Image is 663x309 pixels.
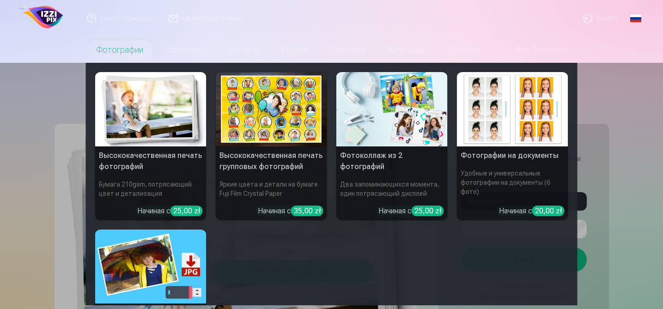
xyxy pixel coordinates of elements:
[95,176,207,202] h6: Бумага 210gsm, потрясающий цвет и детализация
[336,146,448,176] h5: Фотоколлаж из 2 фотографий
[170,206,203,216] div: 25,00 zł
[17,4,66,33] img: /p1
[95,72,207,220] a: Высококачественная печать фотографийВысококачественная печать фотографийБумага 210gsm, потрясающи...
[291,206,323,216] div: 35,00 zł
[457,72,568,220] a: Фотографии на документыФотографии на документыУдобные и универсальные фотографии на документы (6 ...
[457,72,568,146] img: Фотографии на документы
[258,206,323,217] div: Начиная с
[336,72,448,220] a: Фотоколлаж из 2 фотографийФотоколлаж из 2 фотографийДва запоминающихся момента, один потрясающий ...
[490,37,578,63] a: Все продукты
[216,72,327,220] a: Высококачественная печать групповых фотографийВысококачественная печать групповых фотографийЯркие...
[95,230,207,304] img: Цифровая фотография высокого разрешения в формате JPG
[216,176,327,202] h6: Яркие цвета и детали на бумаге Fuji Film Crystal Paper
[457,165,568,202] h6: Удобные и универсальные фотографии на документы (6 фото)
[378,206,444,217] div: Начиная с
[336,176,448,202] h6: Два запоминающихся момента, один потрясающий дисплей
[412,206,444,216] div: 25,00 zł
[271,37,320,63] a: Кружки
[532,206,565,216] div: 20,00 zł
[137,206,203,217] div: Начиная с
[216,72,327,146] img: Высококачественная печать групповых фотографий
[95,72,207,146] img: Высококачественная печать фотографий
[85,37,154,63] a: Фотографии
[320,37,377,63] a: Сувениры
[377,37,438,63] a: Календари
[499,206,565,217] div: Начиная с
[95,146,207,176] h5: Высококачественная печать фотографий
[217,37,271,63] a: Магниты
[438,37,490,63] a: Брелоки
[216,146,327,176] h5: Высококачественная печать групповых фотографий
[457,146,568,165] h5: Фотографии на документы
[154,37,217,63] a: Комплекты
[336,72,448,146] img: Фотоколлаж из 2 фотографий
